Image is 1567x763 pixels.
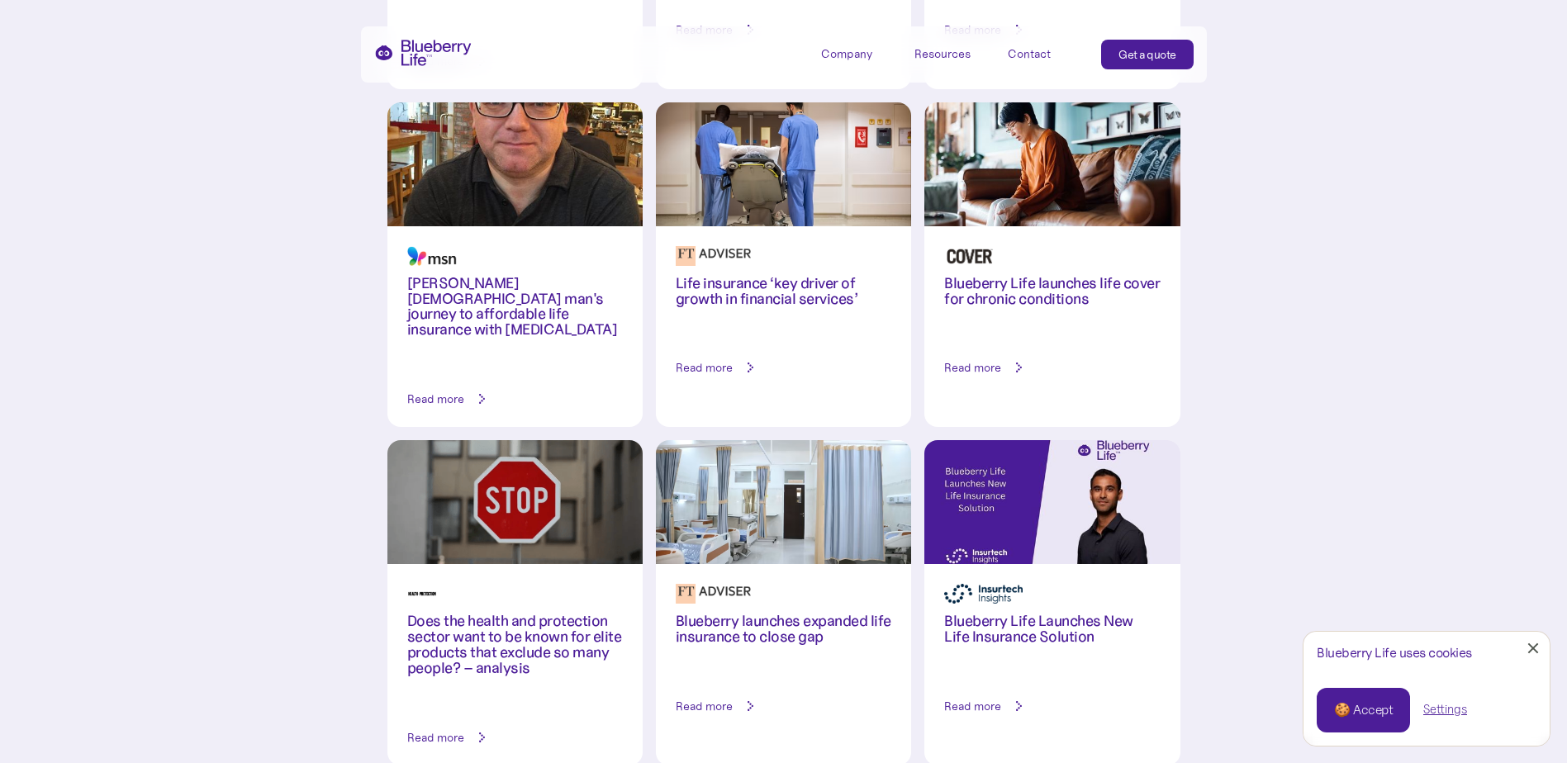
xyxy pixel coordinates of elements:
div: Company [821,47,872,61]
h3: Blueberry launches expanded life insurance to close gap [676,614,891,645]
a: Blueberry Life Launches New Life Insurance SolutionRead more [924,564,1180,734]
div: Get a quote [1118,46,1176,63]
a: Blueberry launches expanded life insurance to close gapRead more [656,564,911,734]
div: Read more [407,391,464,407]
a: Contact [1008,40,1082,67]
a: Settings [1423,701,1467,718]
div: Resources [914,40,989,67]
a: Close Cookie Popup [1517,632,1550,665]
h3: Blueberry Life launches life cover for chronic conditions [944,276,1160,307]
div: Close Cookie Popup [1533,648,1534,649]
div: Resources [914,47,971,61]
div: Read more [944,359,1001,376]
a: Life insurance ‘key driver of growth in financial services’Read more [656,226,911,396]
a: 🍪 Accept [1317,688,1410,732]
div: Blueberry Life uses cookies [1317,645,1536,661]
div: Read more [676,698,733,714]
h3: [PERSON_NAME] [DEMOGRAPHIC_DATA] man's journey to affordable life insurance with [MEDICAL_DATA] [407,276,623,339]
div: Read more [407,729,464,746]
div: Read more [944,698,1001,714]
a: [PERSON_NAME] [DEMOGRAPHIC_DATA] man's journey to affordable life insurance with [MEDICAL_DATA]Re... [387,226,643,428]
div: Company [821,40,895,67]
h3: Life insurance ‘key driver of growth in financial services’ [676,276,891,307]
a: Get a quote [1101,40,1194,69]
div: 🍪 Accept [1334,701,1393,719]
div: Contact [1008,47,1051,61]
h3: Blueberry Life Launches New Life Insurance Solution [944,614,1160,645]
h3: Does the health and protection sector want to be known for elite products that exclude so many pe... [407,614,623,676]
div: Read more [676,359,733,376]
div: Read more [944,21,1001,38]
div: Read more [676,21,733,38]
a: home [374,40,472,66]
a: Blueberry Life launches life cover for chronic conditionsRead more [924,226,1180,396]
